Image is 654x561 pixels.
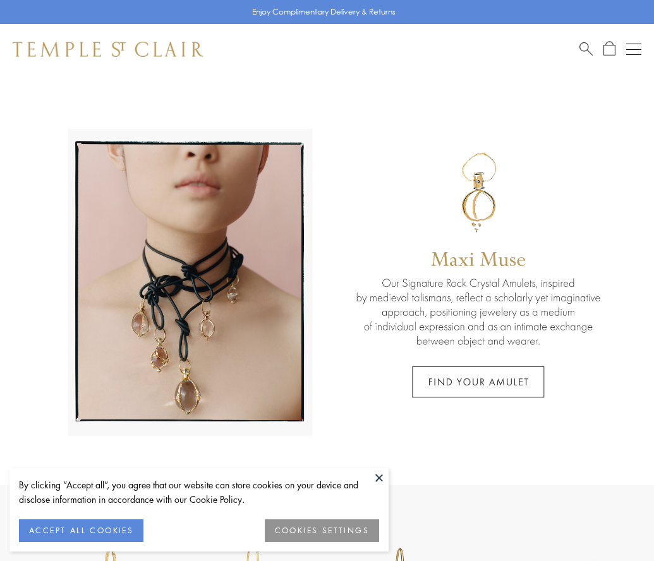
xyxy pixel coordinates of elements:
a: Search [579,41,593,57]
div: By clicking “Accept all”, you agree that our website can store cookies on your device and disclos... [19,478,379,507]
button: Open navigation [626,42,641,57]
button: ACCEPT ALL COOKIES [19,519,143,542]
p: Enjoy Complimentary Delivery & Returns [252,6,396,18]
img: Temple St. Clair [13,42,203,57]
button: COOKIES SETTINGS [265,519,379,542]
a: Open Shopping Bag [603,41,615,57]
